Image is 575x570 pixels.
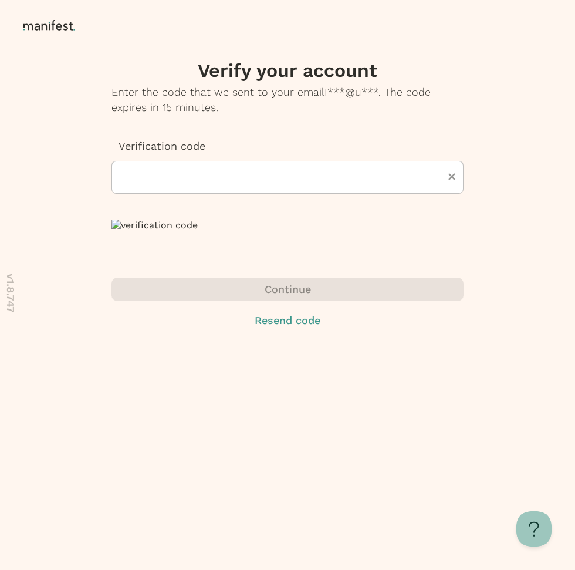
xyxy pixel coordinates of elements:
button: Resend code [111,313,464,328]
p: Verification code [111,139,464,154]
p: Enter the code that we sent to your email I***@u*** . The code expires in 15 minutes. [111,85,464,115]
iframe: Toggle Customer Support [516,511,552,547]
p: v 1.8.747 [3,273,18,312]
img: verification code [111,220,198,231]
h3: Verify your account [111,59,464,82]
